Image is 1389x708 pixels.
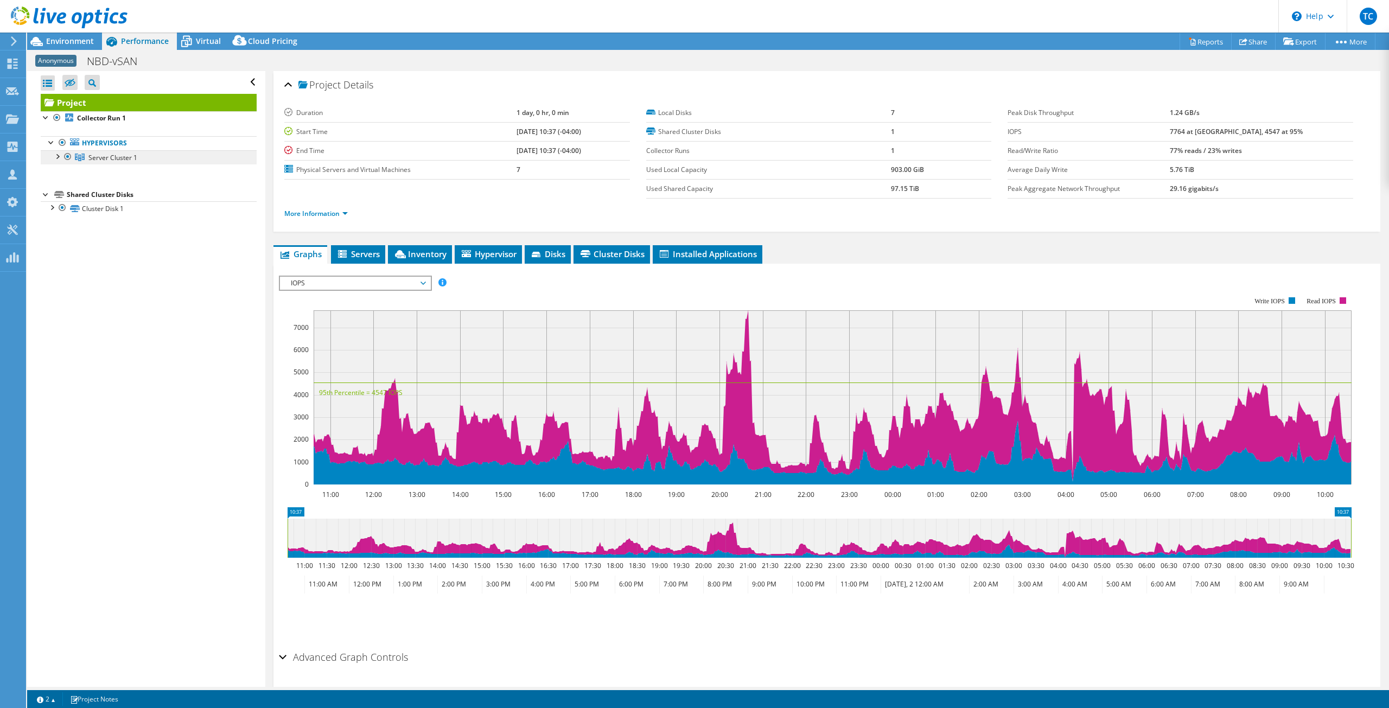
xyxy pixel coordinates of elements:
text: 16:30 [540,561,557,570]
text: 18:30 [629,561,646,570]
text: 03:00 [1005,561,1022,570]
text: 15:00 [495,490,512,499]
text: 03:00 [1014,490,1031,499]
span: Anonymous [35,55,77,67]
label: Average Daily Write [1008,164,1170,175]
text: 16:00 [518,561,535,570]
label: Used Shared Capacity [646,183,891,194]
text: 17:30 [584,561,601,570]
span: Graphs [279,248,322,259]
label: Local Disks [646,107,891,118]
text: 08:00 [1227,561,1244,570]
text: 11:30 [318,561,335,570]
label: End Time [284,145,516,156]
text: 19:00 [651,561,668,570]
text: 22:00 [784,561,801,570]
text: 21:00 [755,490,772,499]
text: 15:00 [474,561,490,570]
label: Read/Write Ratio [1008,145,1170,156]
text: 14:30 [451,561,468,570]
text: 23:00 [828,561,845,570]
text: 3000 [294,412,309,422]
b: 7 [517,165,520,174]
a: Project [41,94,257,111]
text: 00:00 [884,490,901,499]
text: 04:00 [1050,561,1067,570]
text: 06:30 [1161,561,1177,570]
text: 18:00 [625,490,642,499]
span: Installed Applications [658,248,757,259]
label: Physical Servers and Virtual Machines [284,164,516,175]
a: Server Cluster 1 [41,150,257,164]
a: More [1325,33,1375,50]
b: 1 [891,127,895,136]
span: IOPS [285,277,425,290]
span: Disks [530,248,565,259]
span: Cluster Disks [579,248,645,259]
div: Shared Cluster Disks [67,188,257,201]
text: 19:30 [673,561,690,570]
text: 01:00 [927,490,944,499]
text: 6000 [294,345,309,354]
text: 12:00 [341,561,358,570]
span: Project [298,80,341,91]
span: TC [1360,8,1377,25]
a: Cluster Disk 1 [41,201,257,215]
span: Virtual [196,36,221,46]
a: Reports [1180,33,1232,50]
h2: Advanced Graph Controls [279,646,408,668]
b: 7 [891,108,895,117]
a: Project Notes [62,692,126,706]
text: 13:00 [409,490,425,499]
b: 97.15 TiB [891,184,919,193]
text: 04:30 [1072,561,1088,570]
text: 17:00 [582,490,598,499]
label: Peak Disk Throughput [1008,107,1170,118]
text: 20:30 [717,561,734,570]
text: 17:00 [562,561,579,570]
text: 06:00 [1138,561,1155,570]
label: IOPS [1008,126,1170,137]
a: Collector Run 1 [41,111,257,125]
b: 903.00 GiB [891,165,924,174]
span: Environment [46,36,94,46]
span: Cloud Pricing [248,36,297,46]
label: Shared Cluster Disks [646,126,891,137]
label: Duration [284,107,516,118]
text: 13:00 [385,561,402,570]
a: Share [1231,33,1276,50]
text: 01:30 [939,561,955,570]
text: 22:00 [798,490,814,499]
text: 00:30 [895,561,912,570]
a: 2 [29,692,63,706]
text: 11:00 [322,490,339,499]
text: 10:00 [1316,561,1333,570]
text: 09:30 [1294,561,1310,570]
label: Collector Runs [646,145,891,156]
text: 09:00 [1273,490,1290,499]
text: 20:00 [695,561,712,570]
text: 14:00 [452,490,469,499]
label: Peak Aggregate Network Throughput [1008,183,1170,194]
text: 0 [305,480,309,489]
text: 03:30 [1028,561,1044,570]
a: Hypervisors [41,136,257,150]
text: 95th Percentile = 4547 IOPS [319,388,403,397]
svg: \n [1292,11,1302,21]
text: 10:30 [1337,561,1354,570]
text: 01:00 [917,561,934,570]
text: 08:00 [1230,490,1247,499]
span: Performance [121,36,169,46]
text: 06:00 [1144,490,1161,499]
text: 4000 [294,390,309,399]
b: 1 [891,146,895,155]
text: 13:30 [407,561,424,570]
text: 05:00 [1094,561,1111,570]
b: 29.16 gigabits/s [1170,184,1219,193]
text: 02:00 [971,490,987,499]
b: [DATE] 10:37 (-04:00) [517,127,581,136]
span: Hypervisor [460,248,517,259]
label: Used Local Capacity [646,164,891,175]
text: 02:30 [983,561,1000,570]
b: 1.24 GB/s [1170,108,1200,117]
